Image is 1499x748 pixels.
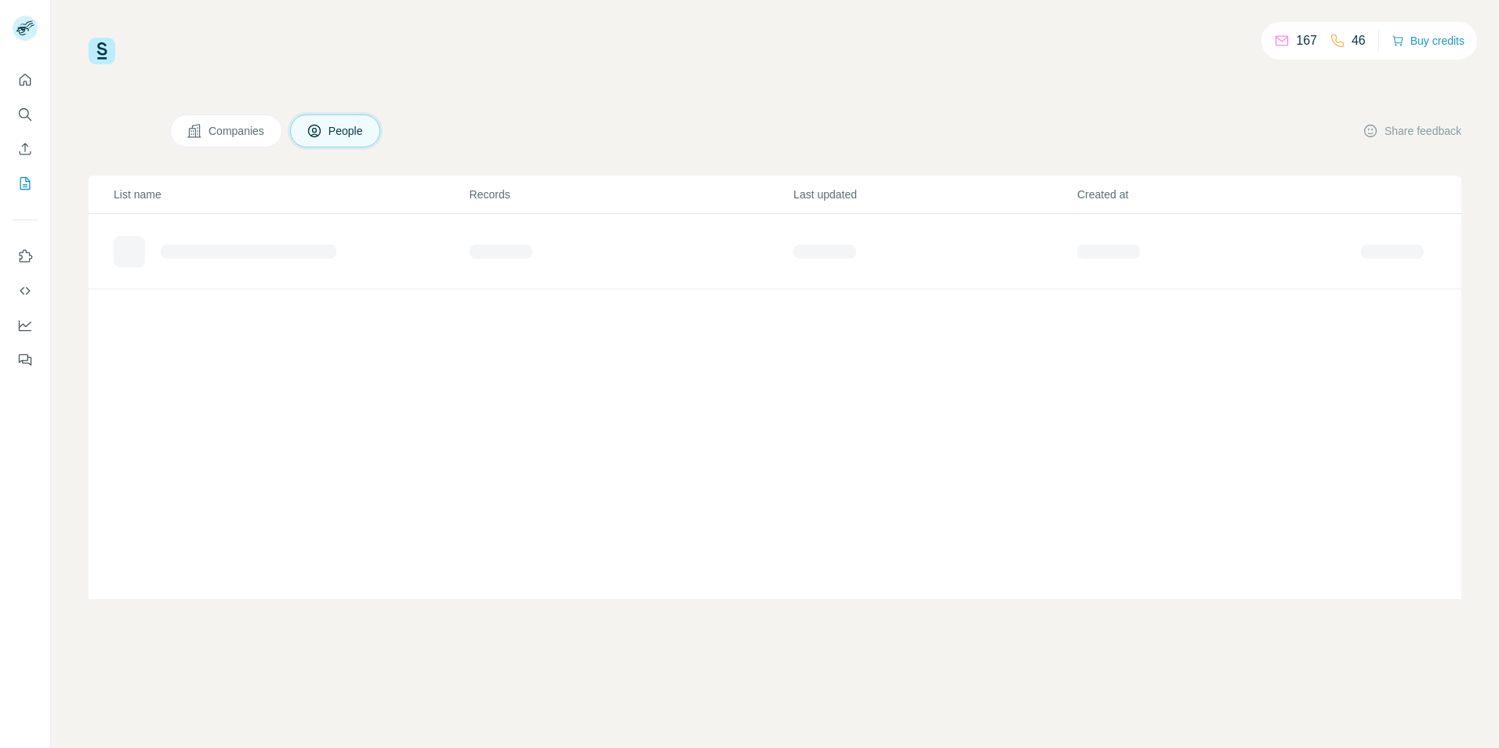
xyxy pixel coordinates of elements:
h4: My lists [89,118,151,143]
img: Surfe Logo [89,38,115,64]
button: Feedback [13,346,38,374]
span: People [328,123,365,139]
button: Dashboard [13,311,38,340]
p: List name [114,187,468,202]
button: Share feedback [1363,123,1461,139]
button: Buy credits [1392,30,1465,52]
button: Enrich CSV [13,135,38,163]
button: Search [13,100,38,129]
button: Use Surfe on LinkedIn [13,242,38,271]
button: My lists [13,169,38,198]
p: Last updated [793,187,1076,202]
button: Use Surfe API [13,277,38,305]
p: 46 [1352,31,1366,50]
p: Records [470,187,793,202]
p: 167 [1296,31,1317,50]
button: Quick start [13,66,38,94]
p: Created at [1077,187,1359,202]
span: Companies [209,123,266,139]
